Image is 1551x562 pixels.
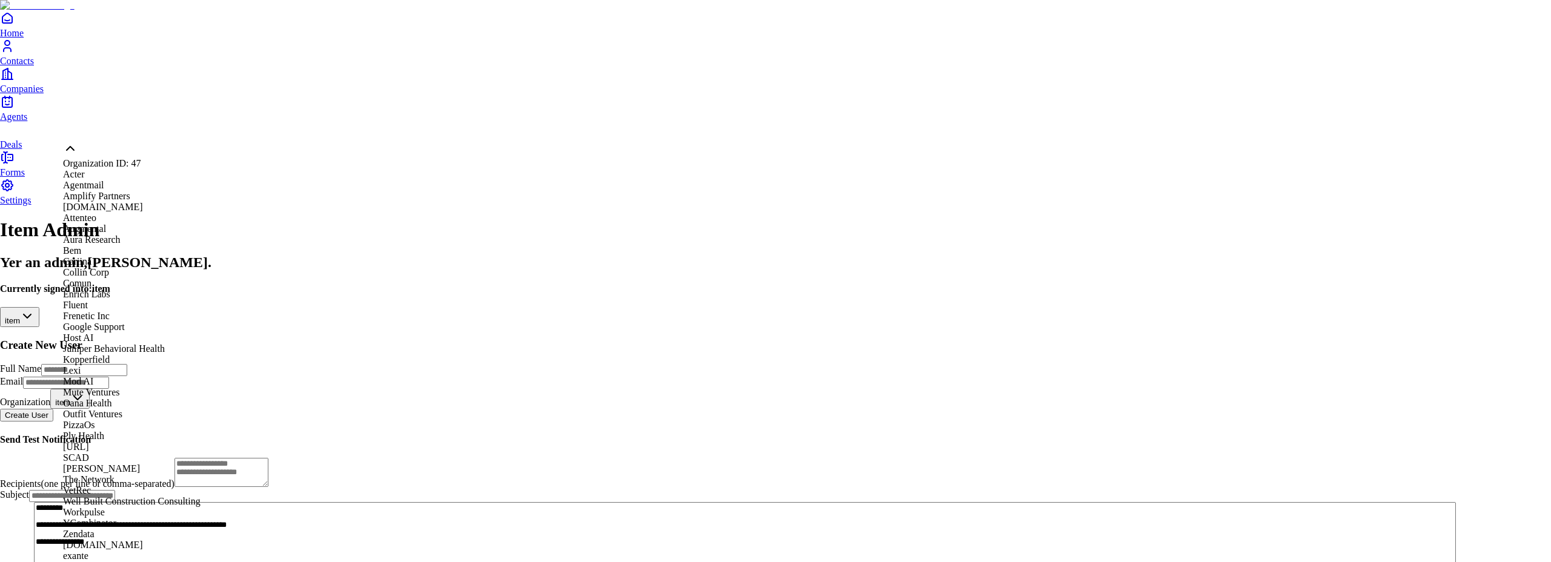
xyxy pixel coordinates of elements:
[63,169,85,179] span: Acter
[63,354,110,365] span: Kopperfield
[63,452,89,463] span: SCAD
[63,507,105,517] span: Workpulse
[63,518,116,528] span: YCombinator
[63,463,140,474] span: [PERSON_NAME]
[63,202,143,212] span: [DOMAIN_NAME]
[63,300,88,310] span: Fluent
[63,420,95,430] span: PizzaOs
[63,322,125,332] span: Google Support
[63,550,88,561] span: exante
[63,223,106,234] span: Augmental
[63,234,121,245] span: Aura Research
[63,245,81,256] span: Bem
[63,343,165,354] span: Juniper Behavioral Health
[63,311,110,321] span: Frenetic Inc
[63,158,141,168] span: Organization ID: 47
[63,332,93,343] span: Host AI
[63,376,93,386] span: Mod AI
[63,398,111,408] span: Oana Health
[63,496,201,506] span: Well Built Construction Consulting
[63,256,91,266] span: Cariina
[63,529,95,539] span: Zendata
[63,289,110,299] span: Enrich Labs
[63,540,143,550] span: [DOMAIN_NAME]
[63,387,119,397] span: Mute Ventures
[63,474,115,484] span: The Network
[63,441,89,452] span: [URL]
[63,191,130,201] span: Amplify Partners
[63,431,104,441] span: Ply Health
[63,485,91,495] span: VetRec
[63,278,91,288] span: Comun
[63,213,96,223] span: Attenteo
[63,267,109,277] span: Collin Corp
[63,365,81,375] span: Lexi
[63,409,122,419] span: Outfit Ventures
[63,180,104,190] span: Agentmail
